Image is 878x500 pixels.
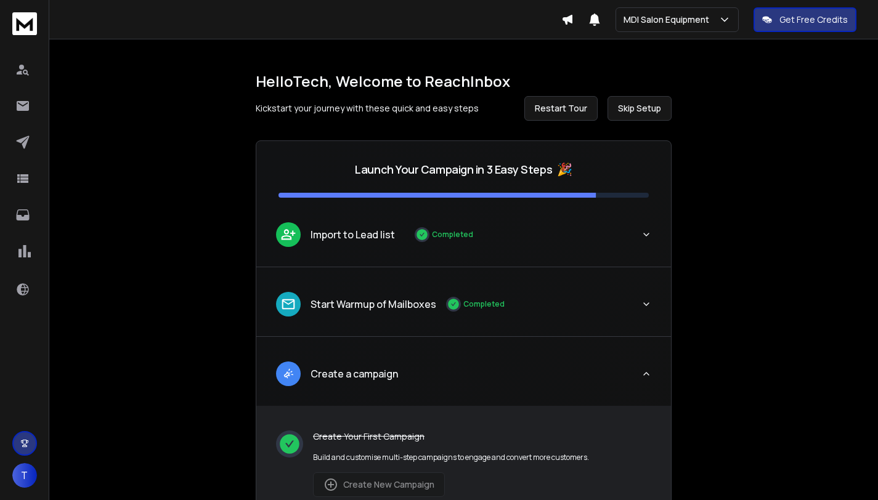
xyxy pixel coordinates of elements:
[12,12,37,35] img: logo
[608,96,672,121] button: Skip Setup
[313,453,589,462] p: Build and customise multi-step campaigns to engage and convert more customers.
[256,71,672,91] h1: Hello Tech , Welcome to ReachInbox
[624,14,714,26] p: MDI Salon Equipment
[256,102,479,115] p: Kickstart your journey with these quick and easy steps
[256,212,671,267] button: leadImport to Lead listCompleted
[557,161,572,178] span: 🎉
[12,463,37,488] button: T
[256,352,671,406] button: leadCreate a campaign
[524,96,598,121] button: Restart Tour
[618,102,661,115] span: Skip Setup
[311,297,436,312] p: Start Warmup of Mailboxes
[432,230,473,240] p: Completed
[311,227,395,242] p: Import to Lead list
[313,430,589,443] p: Create Your First Campaign
[779,14,848,26] p: Get Free Credits
[355,161,552,178] p: Launch Your Campaign in 3 Easy Steps
[280,366,296,381] img: lead
[463,299,505,309] p: Completed
[280,296,296,312] img: lead
[280,227,296,242] img: lead
[754,7,856,32] button: Get Free Credits
[311,366,398,381] p: Create a campaign
[256,282,671,336] button: leadStart Warmup of MailboxesCompleted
